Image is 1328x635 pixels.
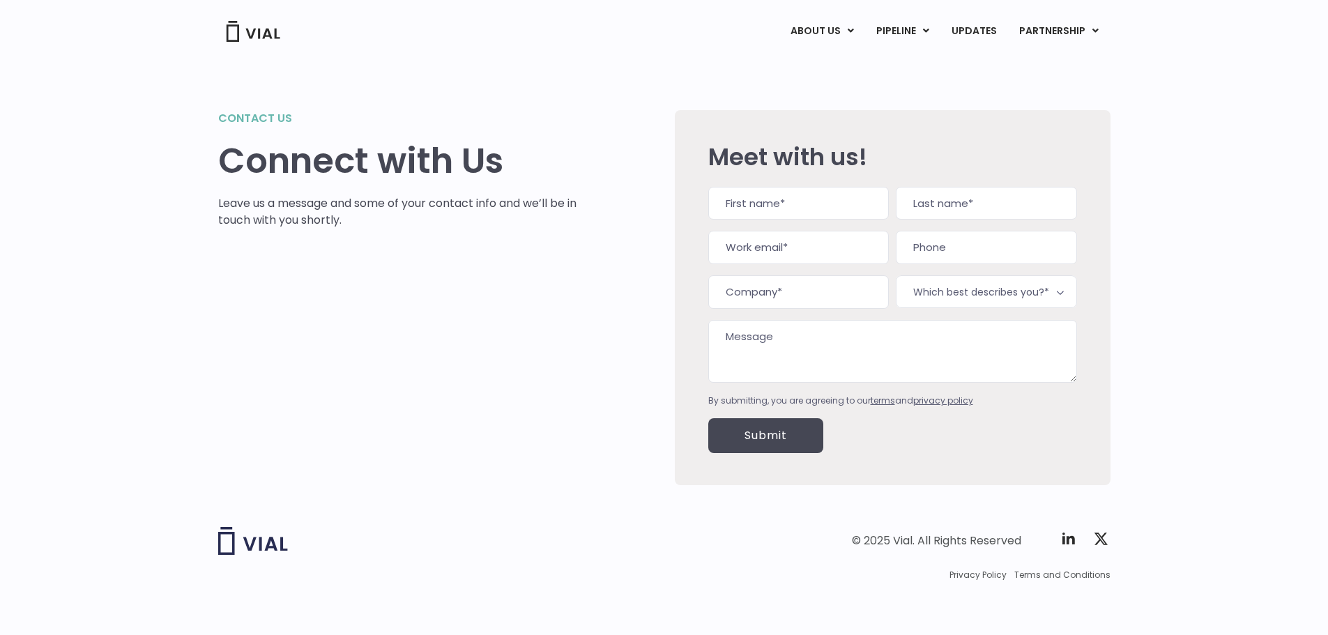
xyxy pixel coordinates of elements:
h1: Connect with Us [218,141,577,181]
input: Company* [708,275,889,309]
h2: Contact us [218,110,577,127]
a: terms [871,395,895,406]
a: privacy policy [913,395,973,406]
input: Submit [708,418,823,453]
a: PARTNERSHIPMenu Toggle [1008,20,1110,43]
img: Vial logo wih "Vial" spelled out [218,527,288,555]
a: Privacy Policy [949,569,1007,581]
span: Which best describes you?* [896,275,1076,308]
a: ABOUT USMenu Toggle [779,20,864,43]
p: Leave us a message and some of your contact info and we’ll be in touch with you shortly. [218,195,577,229]
h2: Meet with us! [708,144,1077,170]
input: Last name* [896,187,1076,220]
div: By submitting, you are agreeing to our and [708,395,1077,407]
img: Vial Logo [225,21,281,42]
input: Work email* [708,231,889,264]
a: Terms and Conditions [1014,569,1111,581]
input: Phone [896,231,1076,264]
a: PIPELINEMenu Toggle [865,20,940,43]
input: First name* [708,187,889,220]
div: © 2025 Vial. All Rights Reserved [852,533,1021,549]
a: UPDATES [940,20,1007,43]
